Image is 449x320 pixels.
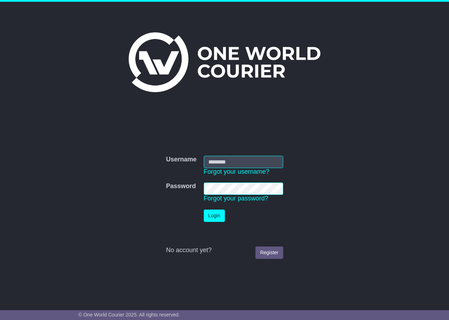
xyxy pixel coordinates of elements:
a: Forgot your password? [204,195,268,202]
div: No account yet? [166,247,283,254]
button: Login [204,210,225,222]
a: Forgot your username? [204,168,269,175]
label: Username [166,156,196,164]
img: One World [129,32,320,92]
a: Register [255,247,283,259]
span: © One World Courier 2025. All rights reserved. [78,312,180,318]
label: Password [166,183,196,190]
